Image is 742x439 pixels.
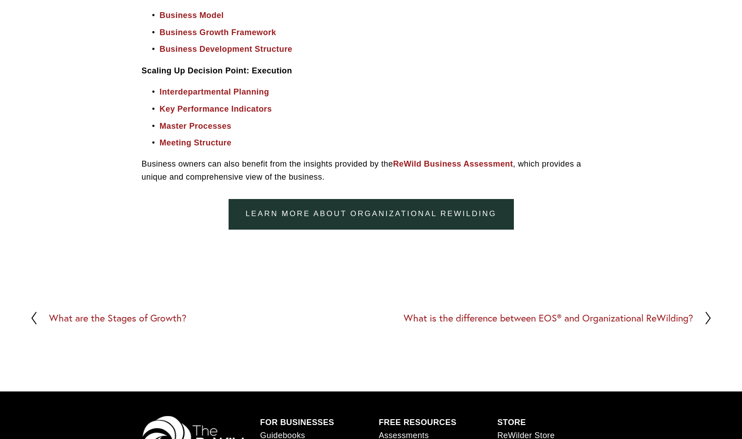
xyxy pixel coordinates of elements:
a: ReWild Business Assessment [393,159,513,168]
a: STORE [497,416,526,429]
a: Meeting Structure [160,138,232,147]
a: Learn more about Organizational ReWilding [229,199,513,229]
strong: FOR BUSINESSES [260,417,334,426]
p: Business owners can also benefit from the insights provided by the , which provides a unique and ... [142,157,601,183]
strong: STORE [497,417,526,426]
h2: What is the difference between EOS® and Organizational ReWilding? [404,313,693,323]
strong: Scaling Up Decision Point: Execution [142,66,292,75]
a: Business Development Structure [160,45,292,54]
a: What are the Stages of Growth? [30,311,186,325]
a: Business Growth Framework [160,28,276,37]
a: Master Processes [160,121,232,130]
a: FREE RESOURCES [378,416,456,429]
a: Interdepartmental Planning [160,87,269,96]
a: Key Performance Indicators [160,104,272,113]
a: FOR BUSINESSES [260,416,334,429]
strong: FREE RESOURCES [378,417,456,426]
a: Business Model [160,11,224,20]
h2: What are the Stages of Growth? [49,313,186,323]
a: What is the difference between EOS® and Organizational ReWilding? [404,311,712,325]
